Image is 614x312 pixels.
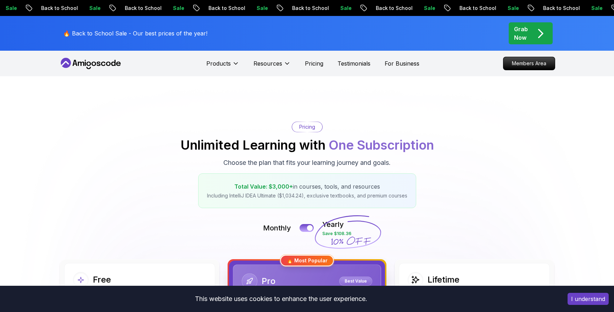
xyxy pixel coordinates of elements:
[203,5,251,12] p: Back to School
[223,158,391,168] p: Choose the plan that fits your learning journey and goals.
[385,59,419,68] a: For Business
[234,183,293,190] span: Total Value: $3,000+
[5,291,557,307] div: This website uses cookies to enhance the user experience.
[93,274,111,285] h2: Free
[84,5,106,12] p: Sale
[63,29,207,38] p: 🔥 Back to School Sale - Our best prices of the year!
[35,5,84,12] p: Back to School
[299,123,315,130] p: Pricing
[335,5,357,12] p: Sale
[329,137,434,153] span: One Subscription
[370,5,418,12] p: Back to School
[503,57,555,70] a: Members Area
[514,25,528,42] p: Grab Now
[180,138,434,152] h2: Unlimited Learning with
[263,223,291,233] p: Monthly
[206,59,231,68] p: Products
[418,5,441,12] p: Sale
[253,59,291,73] button: Resources
[305,59,323,68] a: Pricing
[568,293,609,305] button: Accept cookies
[428,274,459,285] h2: Lifetime
[206,59,239,73] button: Products
[454,5,502,12] p: Back to School
[262,275,275,287] h2: Pro
[340,278,371,285] p: Best Value
[502,5,525,12] p: Sale
[207,192,407,199] p: Including IntelliJ IDEA Ultimate ($1,034.24), exclusive textbooks, and premium courses
[253,59,282,68] p: Resources
[337,59,370,68] a: Testimonials
[251,5,274,12] p: Sale
[286,5,335,12] p: Back to School
[537,5,586,12] p: Back to School
[119,5,167,12] p: Back to School
[167,5,190,12] p: Sale
[207,182,407,191] p: in courses, tools, and resources
[586,5,608,12] p: Sale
